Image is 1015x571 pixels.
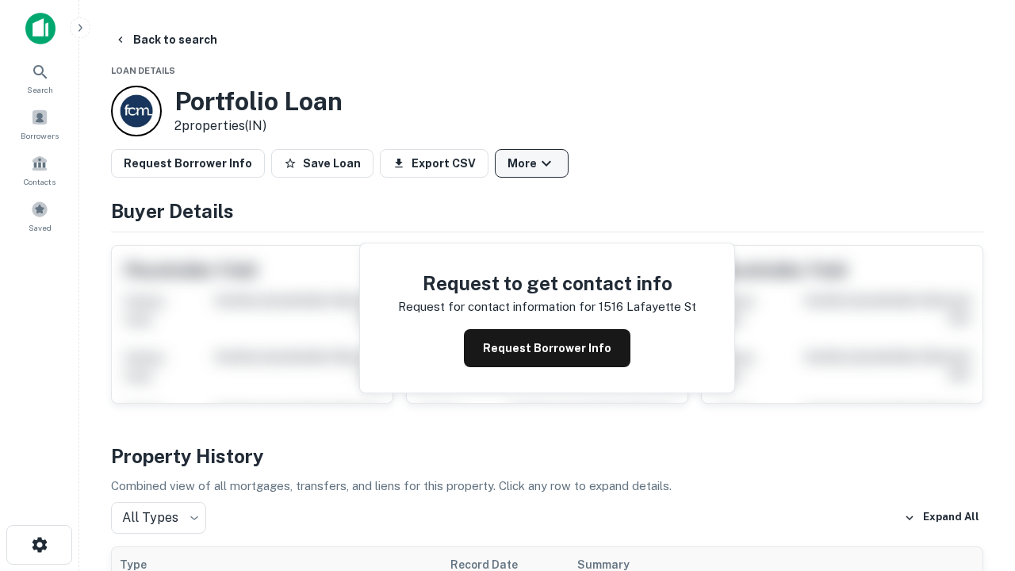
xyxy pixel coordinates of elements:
span: Borrowers [21,129,59,142]
div: All Types [111,502,206,534]
h3: Portfolio Loan [174,86,343,117]
button: Export CSV [380,149,488,178]
h4: Buyer Details [111,197,983,225]
p: 2 properties (IN) [174,117,343,136]
img: capitalize-icon.png [25,13,56,44]
span: Saved [29,221,52,234]
p: Combined view of all mortgages, transfers, and liens for this property. Click any row to expand d... [111,477,983,496]
button: Request Borrower Info [111,149,265,178]
a: Saved [5,194,75,237]
button: Back to search [108,25,224,54]
iframe: Chat Widget [936,444,1015,520]
a: Search [5,56,75,99]
span: Search [27,83,53,96]
h4: Request to get contact info [398,269,696,297]
p: 1516 lafayette st [599,297,696,316]
a: Borrowers [5,102,75,145]
button: Expand All [900,506,983,530]
span: Contacts [24,175,56,188]
button: Save Loan [271,149,373,178]
button: Request Borrower Info [464,329,630,367]
p: Request for contact information for [398,297,596,316]
h4: Property History [111,442,983,470]
span: Loan Details [111,66,175,75]
a: Contacts [5,148,75,191]
button: More [495,149,569,178]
